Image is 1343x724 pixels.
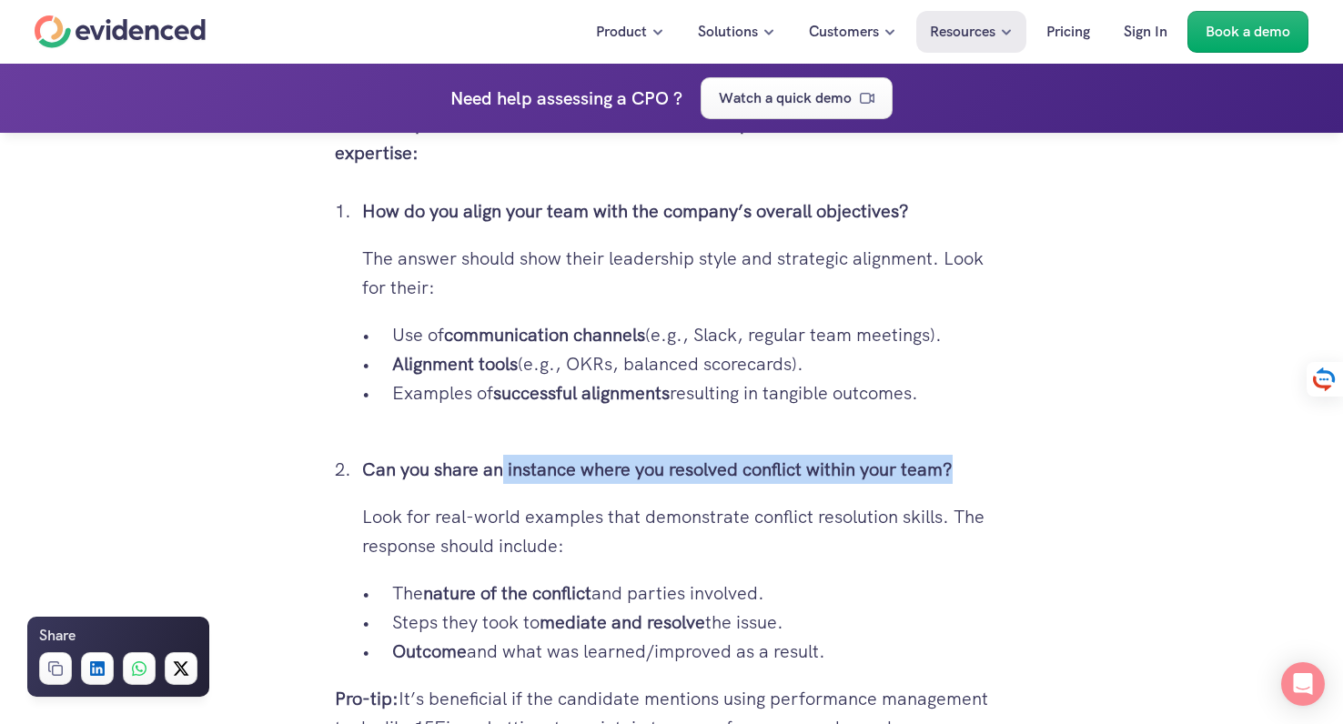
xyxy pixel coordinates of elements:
strong: mediate and resolve [540,610,705,634]
a: Home [35,15,206,48]
p: Pricing [1046,20,1090,44]
p: The and parties involved. [392,578,1008,608]
p: Customers [809,20,879,44]
p: (e.g., OKRs, balanced scorecards). [392,349,1008,378]
strong: Pro-tip: [335,687,399,710]
strong: Can you share an instance where you resolved conflict within your team? [362,458,953,481]
strong: Alignment tools [392,352,518,376]
p: Look for real-world examples that demonstrate conflict resolution skills. The response should inc... [362,502,1008,560]
strong: nature of the conflict [423,581,591,605]
h4: ? [673,84,682,113]
p: Examples of resulting in tangible outcomes. [392,378,1008,407]
p: Need help assessing [450,84,612,113]
strong: communication channels [444,323,645,347]
a: Sign In [1110,11,1181,53]
p: Steps they took to the issue. [392,608,1008,637]
p: Sign In [1124,20,1167,44]
p: Resources [930,20,995,44]
a: Watch a quick demo [701,77,893,119]
strong: Outcome [392,639,467,663]
div: Open Intercom Messenger [1281,662,1325,706]
p: Use of (e.g., Slack, regular team meetings). [392,320,1008,349]
h6: Share [39,624,76,648]
a: Pricing [1033,11,1104,53]
h4: a CPO [617,84,669,113]
p: Watch a quick demo [719,86,852,110]
p: and what was learned/improved as a result. [392,637,1008,666]
p: Book a demo [1206,20,1290,44]
p: The answer should show their leadership style and strategic alignment. Look for their: [362,244,1008,302]
a: Book a demo [1187,11,1308,53]
p: Product [596,20,647,44]
strong: How do you align your team with the company’s overall objectives? [362,199,909,223]
strong: successful alignments [493,381,670,405]
p: Solutions [698,20,758,44]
